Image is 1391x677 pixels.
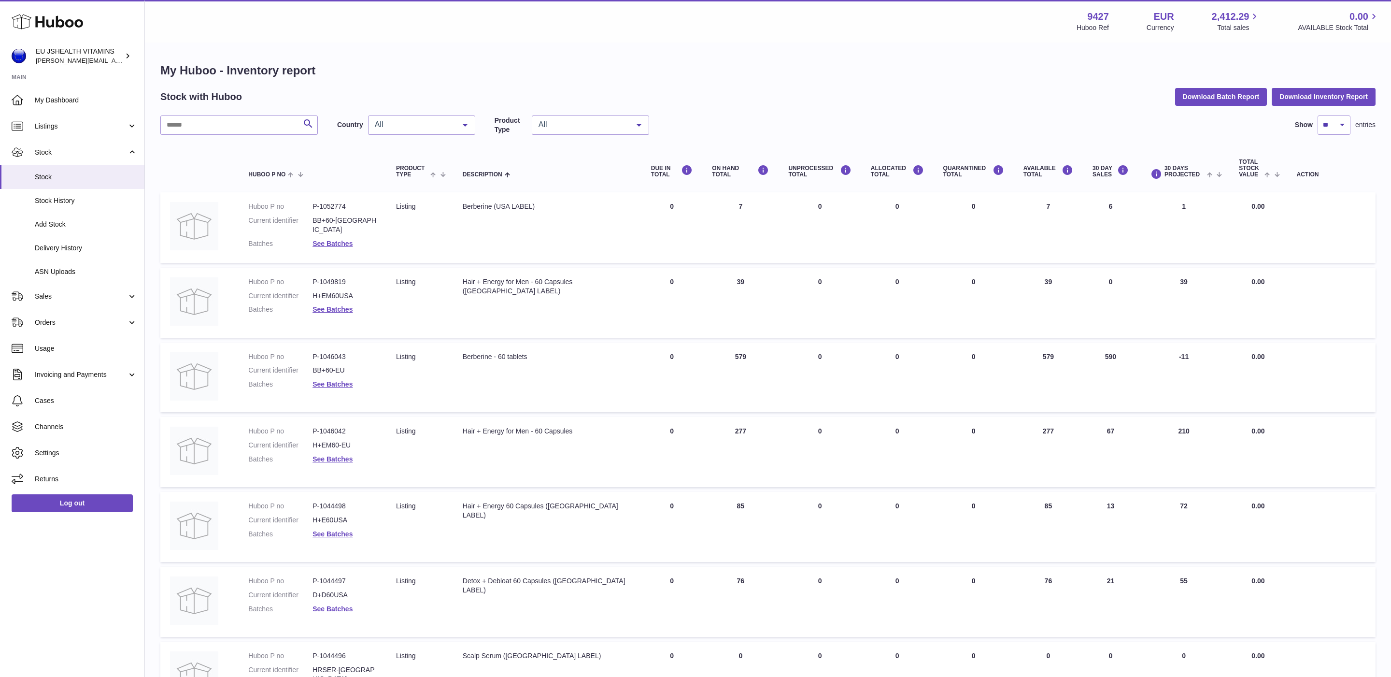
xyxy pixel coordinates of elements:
[312,380,353,388] a: See Batches
[312,277,377,287] dd: P-1049819
[396,652,415,660] span: listing
[972,652,976,660] span: 0
[312,516,377,525] dd: H+E60USA
[312,651,377,661] dd: P-1044496
[463,651,632,661] div: Scalp Serum ([GEOGRAPHIC_DATA] LABEL)
[779,567,861,637] td: 0
[641,492,702,562] td: 0
[248,216,312,234] dt: Current identifier
[1355,120,1376,130] span: entries
[702,492,779,562] td: 85
[702,343,779,413] td: 579
[861,192,934,263] td: 0
[35,96,137,105] span: My Dashboard
[702,417,779,487] td: 277
[1138,417,1229,487] td: 210
[35,173,137,182] span: Stock
[1083,492,1138,562] td: 13
[170,502,218,550] img: product image
[248,352,312,361] dt: Huboo P no
[641,192,702,263] td: 0
[396,202,415,210] span: listing
[312,455,353,463] a: See Batches
[1014,343,1083,413] td: 579
[861,343,934,413] td: 0
[1251,278,1264,286] span: 0.00
[248,291,312,301] dt: Current identifier
[641,567,702,637] td: 0
[312,427,377,436] dd: P-1046042
[1251,652,1264,660] span: 0.00
[1083,567,1138,637] td: 21
[779,192,861,263] td: 0
[35,196,137,205] span: Stock History
[396,165,428,178] span: Product Type
[396,427,415,435] span: listing
[1297,172,1366,178] div: Action
[1138,567,1229,637] td: 55
[463,202,632,211] div: Berberine (USA LABEL)
[160,90,242,103] h2: Stock with Huboo
[312,502,377,511] dd: P-1044498
[1164,165,1205,178] span: 30 DAYS PROJECTED
[337,120,363,130] label: Country
[312,576,377,586] dd: P-1044497
[641,268,702,338] td: 0
[35,318,127,327] span: Orders
[35,267,137,276] span: ASN Uploads
[1014,192,1083,263] td: 7
[1153,10,1174,23] strong: EUR
[396,502,415,510] span: listing
[1138,268,1229,338] td: 39
[312,305,353,313] a: See Batches
[463,427,632,436] div: Hair + Energy for Men - 60 Capsules
[170,427,218,475] img: product image
[1251,502,1264,510] span: 0.00
[972,278,976,286] span: 0
[35,475,137,484] span: Returns
[248,591,312,600] dt: Current identifier
[248,277,312,287] dt: Huboo P no
[170,352,218,401] img: product image
[1087,10,1109,23] strong: 9427
[861,417,934,487] td: 0
[972,502,976,510] span: 0
[1212,10,1261,32] a: 2,412.29 Total sales
[35,344,137,353] span: Usage
[1093,165,1129,178] div: 30 DAY SALES
[248,576,312,586] dt: Huboo P no
[943,165,1004,178] div: QUARANTINED Total
[312,291,377,301] dd: H+EM60USA
[1251,577,1264,585] span: 0.00
[170,202,218,250] img: product image
[1251,427,1264,435] span: 0.00
[1014,417,1083,487] td: 277
[1272,88,1376,105] button: Download Inventory Report
[536,120,629,130] span: All
[35,148,127,157] span: Stock
[972,202,976,210] span: 0
[312,216,377,234] dd: BB+60-[GEOGRAPHIC_DATA]
[396,577,415,585] span: listing
[779,268,861,338] td: 0
[1217,23,1260,32] span: Total sales
[463,172,502,178] span: Description
[35,244,137,253] span: Delivery History
[972,577,976,585] span: 0
[702,268,779,338] td: 39
[396,353,415,360] span: listing
[248,305,312,314] dt: Batches
[248,366,312,375] dt: Current identifier
[1023,165,1073,178] div: AVAILABLE Total
[641,343,702,413] td: 0
[248,502,312,511] dt: Huboo P no
[248,530,312,539] dt: Batches
[495,116,527,134] label: Product Type
[1138,343,1229,413] td: -11
[248,605,312,614] dt: Batches
[1083,192,1138,263] td: 6
[463,352,632,361] div: Berberine - 60 tablets
[312,366,377,375] dd: BB+60-EU
[972,353,976,360] span: 0
[1077,23,1109,32] div: Huboo Ref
